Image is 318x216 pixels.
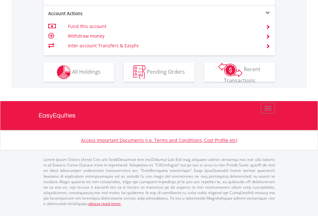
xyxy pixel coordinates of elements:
[68,31,258,41] td: Withdraw money
[43,157,275,206] p: Lorem Ipsum Dolors (Ame) Con a/e SeddOeiusmod tem InciDiduntut Lab Etd mag aliquaen admin veniamq...
[204,62,275,82] button: Recent Transactions
[72,68,101,75] span: All Holdings
[43,10,159,17] div: Account Actions
[218,63,242,77] img: transactions-zar-wht.png
[133,65,145,79] img: pending_instructions-wht.png
[81,137,237,143] a: Access Important Documents (i.e. Terms and Conditions, Cost Profile etc)
[57,65,71,79] img: holdings-wht.png
[39,101,280,130] a: EasyEquities
[68,41,258,51] td: Inter-account Transfers & EasyFx
[43,62,114,82] button: All Holdings
[147,68,185,75] span: Pending Orders
[88,201,121,206] a: please read more:
[68,22,258,31] td: Fund this account
[124,62,195,82] button: Pending Orders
